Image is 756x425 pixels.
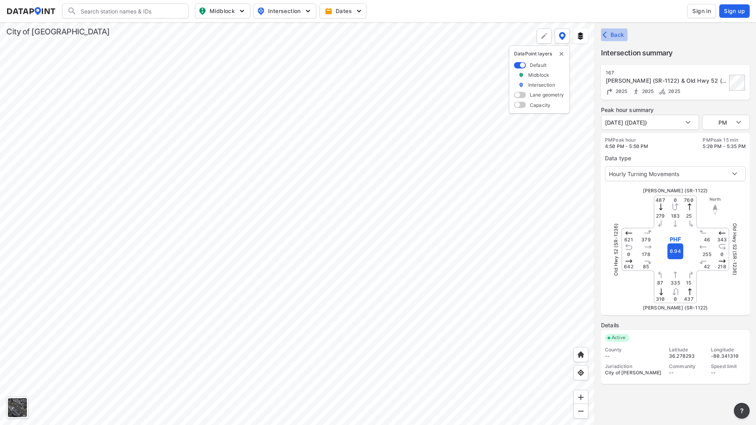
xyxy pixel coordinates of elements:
[573,28,588,44] button: External layers
[198,6,245,16] span: Midblock
[577,407,585,415] img: MAAAAAElFTkSuQmCC
[609,334,629,342] span: Active
[195,4,250,19] button: Midblock
[606,77,727,85] div: Moore Rd (SR-1122) & Old Hwy 52 (SR-1236)
[304,7,312,15] img: 5YPKRKmlfpI5mqlR8AD95paCi+0kK1fRFDJSaMmawlwaeJcJwk9O2fotCW5ve9gAAAAASUVORK5CYII=
[605,166,746,181] div: Hourly Turning Movements
[573,347,588,362] div: Home
[669,363,704,370] div: Community
[6,7,56,15] img: dataPointLogo.9353c09d.svg
[703,137,746,143] label: PM Peak 15 min
[606,87,614,95] img: Turning count
[702,115,750,130] div: PM
[530,102,550,108] label: Capacity
[605,347,662,353] div: County
[711,347,746,353] div: Longitude
[325,7,333,15] img: calendar-gold.39a51dde.svg
[718,4,750,18] a: Sign up
[605,143,648,149] span: 4:50 PM - 5:50 PM
[669,370,704,376] div: --
[528,72,549,78] label: Midblock
[559,32,566,40] img: data-point-layers.37681fc9.svg
[632,87,640,95] img: Pedestrian count
[711,370,746,376] div: --
[530,62,546,68] label: Default
[518,82,524,88] img: marker_Intersection.6861001b.svg
[6,397,28,419] div: Toggle basemap
[739,406,745,416] span: ?
[732,223,738,276] span: Old Hwy 52 (SR-1236)
[238,7,246,15] img: 5YPKRKmlfpI5mqlR8AD95paCi+0kK1fRFDJSaMmawlwaeJcJwk9O2fotCW5ve9gAAAAASUVORK5CYII=
[643,188,708,194] span: [PERSON_NAME] (SR-1122)
[558,51,565,57] img: close-external-leyer.3061a1c7.svg
[253,4,316,19] button: Intersection
[601,115,699,130] div: [DATE] ([DATE])
[606,70,727,76] div: 167
[669,353,704,359] div: 36.278293
[601,28,627,41] button: Back
[555,28,570,44] button: DataPoint layers
[577,369,585,377] img: zeq5HYn9AnE9l6UmnFLPAAAAAElFTkSuQmCC
[355,7,363,15] img: 5YPKRKmlfpI5mqlR8AD95paCi+0kK1fRFDJSaMmawlwaeJcJwk9O2fotCW5ve9gAAAAASUVORK5CYII=
[540,32,548,40] img: +Dz8AAAAASUVORK5CYII=
[530,91,564,98] label: Lane geometry
[604,31,624,39] span: Back
[687,4,716,18] button: Sign in
[605,154,746,162] label: Data type
[724,7,745,15] span: Sign up
[256,6,266,16] img: map_pin_int.54838e6b.svg
[257,6,311,16] span: Intersection
[319,4,367,19] button: Dates
[77,5,183,17] input: Search
[613,223,619,276] span: Old Hwy 52 (SR-1236)
[711,353,746,359] div: -80.341310
[640,88,654,94] span: 2025
[734,403,750,419] button: more
[573,390,588,405] div: Zoom in
[577,351,585,359] img: +XpAUvaXAN7GudzAAAAAElFTkSuQmCC
[326,7,361,15] span: Dates
[669,347,704,353] div: Latitude
[605,363,662,370] div: Jurisdiction
[573,365,588,380] div: View my location
[576,32,584,40] img: layers.ee07997e.svg
[601,321,750,329] label: Details
[6,26,110,37] div: City of [GEOGRAPHIC_DATA]
[686,4,718,18] a: Sign in
[719,4,750,18] button: Sign up
[514,51,565,57] p: DataPoint layers
[605,370,662,376] div: City of Winston-Salem
[528,82,555,88] label: Intersection
[658,87,666,95] img: Bicycle count
[614,88,627,94] span: 2025
[558,51,565,57] button: delete
[198,6,207,16] img: map_pin_mid.602f9df1.svg
[601,106,750,114] label: Peak hour summary
[601,47,750,59] label: Intersection summary
[605,353,662,359] div: --
[605,137,648,143] label: PM Peak hour
[573,404,588,419] div: Zoom out
[711,363,746,370] div: Speed limit
[703,143,746,149] span: 5:20 PM - 5:35 PM
[518,72,524,78] img: marker_Midblock.5ba75e30.svg
[577,393,585,401] img: ZvzfEJKXnyWIrJytrsY285QMwk63cM6Drc+sIAAAAASUVORK5CYII=
[692,7,711,15] span: Sign in
[537,28,552,44] div: Polygon tool
[666,88,680,94] span: 2025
